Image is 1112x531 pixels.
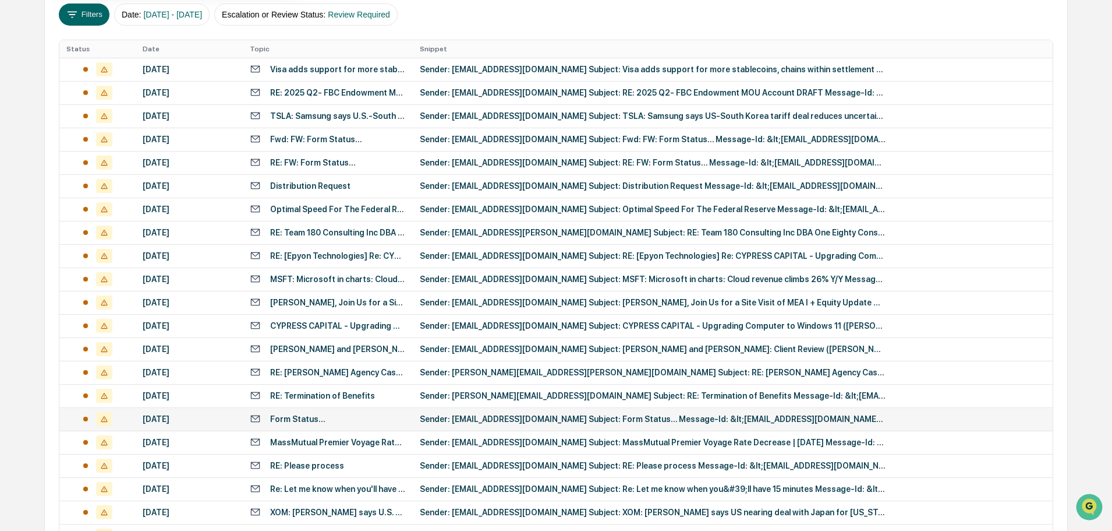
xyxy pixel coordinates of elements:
[420,414,886,424] div: Sender: [EMAIL_ADDRESS][DOMAIN_NAME] Subject: Form Status... Message-Id: &lt;[EMAIL_ADDRESS][DOMA...
[270,344,406,354] div: [PERSON_NAME] and [PERSON_NAME]: Client Review ([PERSON_NAME], AIF® CFP® CPFA®)
[80,142,149,163] a: 🗄️Attestations
[143,181,236,191] div: [DATE]
[270,228,406,237] div: RE: Team 180 Consulting Inc DBA One Eighty Consulting (J8912) RESPONSE DATE [DATE]
[143,484,236,494] div: [DATE]
[23,147,75,159] span: Preclearance
[7,164,78,185] a: 🔎Data Lookup
[270,111,406,121] div: TSLA: Samsung says U.S.-South Korea tariff deal reduces uncertainty, expects Tesla chip deal to b...
[143,10,202,19] span: [DATE] - [DATE]
[420,368,886,377] div: Sender: [PERSON_NAME][EMAIL_ADDRESS][PERSON_NAME][DOMAIN_NAME] Subject: RE: [PERSON_NAME] Agency ...
[420,438,886,447] div: Sender: [EMAIL_ADDRESS][DOMAIN_NAME] Subject: MassMutual Premier Voyage Rate Decrease | [DATE] Me...
[143,461,236,470] div: [DATE]
[420,298,886,307] div: Sender: [EMAIL_ADDRESS][DOMAIN_NAME] Subject: [PERSON_NAME], Join Us for a Site Visit of MEA I + ...
[143,111,236,121] div: [DATE]
[270,368,406,377] div: RE: [PERSON_NAME] Agency Cash Balance Plan Termination
[116,198,141,206] span: Pylon
[270,414,325,424] div: Form Status...
[40,89,191,101] div: Start new chat
[96,147,144,159] span: Attestations
[270,298,406,307] div: [PERSON_NAME], Join Us for a Site Visit of MEA I + Equity Update
[270,275,406,284] div: MSFT: Microsoft in charts: Cloud revenue climbs 26% Y/Y
[270,461,344,470] div: RE: Please process
[59,3,109,26] button: Filters
[420,228,886,237] div: Sender: [EMAIL_ADDRESS][PERSON_NAME][DOMAIN_NAME] Subject: RE: Team 180 Consulting Inc DBA One Ei...
[270,65,406,74] div: Visa adds support for more stablecoins, chains within settlement platform
[143,205,236,214] div: [DATE]
[143,135,236,144] div: [DATE]
[270,135,362,144] div: Fwd: FW: Form Status...
[420,508,886,517] div: Sender: [EMAIL_ADDRESS][DOMAIN_NAME] Subject: XOM: [PERSON_NAME] says US nearing deal with Japan ...
[420,391,886,400] div: Sender: [PERSON_NAME][EMAIL_ADDRESS][DOMAIN_NAME] Subject: RE: Termination of Benefits Message-Id...
[420,181,886,191] div: Sender: [EMAIL_ADDRESS][DOMAIN_NAME] Subject: Distribution Request Message-Id: &lt;[EMAIL_ADDRESS...
[143,321,236,330] div: [DATE]
[143,298,236,307] div: [DATE]
[30,53,192,65] input: Clear
[143,88,236,97] div: [DATE]
[420,205,886,214] div: Sender: [EMAIL_ADDRESS][DOMAIN_NAME] Subject: Optimal Speed For The Federal Reserve Message-Id: &...
[270,205,406,214] div: Optimal Speed For The Federal Reserve
[198,93,212,107] button: Start new chat
[143,438,236,447] div: [DATE]
[420,65,886,74] div: Sender: [EMAIL_ADDRESS][DOMAIN_NAME] Subject: Visa adds support for more stablecoins, chains with...
[23,169,73,181] span: Data Lookup
[143,228,236,237] div: [DATE]
[270,88,406,97] div: RE: 2025 Q2- FBC Endowment MOU Account DRAFT
[143,251,236,261] div: [DATE]
[420,344,886,354] div: Sender: [EMAIL_ADDRESS][DOMAIN_NAME] Subject: [PERSON_NAME] and [PERSON_NAME]: Client Review ([PE...
[7,142,80,163] a: 🖐️Preclearance
[143,344,236,354] div: [DATE]
[270,158,356,167] div: RE: FW: Form Status...
[420,135,886,144] div: Sender: [EMAIL_ADDRESS][DOMAIN_NAME] Subject: Fwd: FW: Form Status... Message-Id: &lt;[EMAIL_ADDR...
[270,508,406,517] div: XOM: [PERSON_NAME] says U.S. nearing deal with Japan for [US_STATE] LNG exports
[114,3,210,26] button: Date:[DATE] - [DATE]
[12,89,33,110] img: 1746055101610-c473b297-6a78-478c-a979-82029cc54cd1
[84,148,94,157] div: 🗄️
[136,40,243,58] th: Date
[270,391,375,400] div: RE: Termination of Benefits
[143,368,236,377] div: [DATE]
[420,88,886,97] div: Sender: [EMAIL_ADDRESS][DOMAIN_NAME] Subject: RE: 2025 Q2- FBC Endowment MOU Account DRAFT Messag...
[12,148,21,157] div: 🖐️
[143,508,236,517] div: [DATE]
[270,438,406,447] div: MassMutual Premier Voyage Rate Decrease | [DATE]
[328,10,390,19] span: Review Required
[420,158,886,167] div: Sender: [EMAIL_ADDRESS][DOMAIN_NAME] Subject: RE: FW: Form Status... Message-Id: &lt;[EMAIL_ADDRE...
[214,3,398,26] button: Escalation or Review Status:Review Required
[420,484,886,494] div: Sender: [EMAIL_ADDRESS][DOMAIN_NAME] Subject: Re: Let me know when you&#39;ll have 15 minutes Mes...
[420,275,886,284] div: Sender: [EMAIL_ADDRESS][DOMAIN_NAME] Subject: MSFT: Microsoft in charts: Cloud revenue climbs 26%...
[1075,493,1106,524] iframe: Open customer support
[12,24,212,43] p: How can we help?
[270,484,406,494] div: Re: Let me know when you'll have 15 minutes
[420,111,886,121] div: Sender: [EMAIL_ADDRESS][DOMAIN_NAME] Subject: TSLA: Samsung says US-South Korea tariff deal reduc...
[40,101,147,110] div: We're available if you need us!
[420,321,886,330] div: Sender: [EMAIL_ADDRESS][DOMAIN_NAME] Subject: CYPRESS CAPITAL - Upgrading Computer to Windows 11 ...
[12,170,21,180] div: 🔎
[270,321,406,330] div: CYPRESS CAPITAL - Upgrading Computer to Windows 11 ([PERSON_NAME])
[420,461,886,470] div: Sender: [EMAIL_ADDRESS][DOMAIN_NAME] Subject: RE: Please process Message-Id: &lt;[EMAIL_ADDRESS][...
[420,251,886,261] div: Sender: [EMAIL_ADDRESS][DOMAIN_NAME] Subject: RE: [Epyon Technologies] Re: CYPRESS CAPITAL - Upgr...
[143,391,236,400] div: [DATE]
[270,181,350,191] div: Distribution Request
[143,414,236,424] div: [DATE]
[270,251,406,261] div: RE: [Epyon Technologies] Re: CYPRESS CAPITAL - Upgrading Computer to Windows 11 ([PERSON_NAME])
[143,158,236,167] div: [DATE]
[59,40,135,58] th: Status
[413,40,1053,58] th: Snippet
[243,40,413,58] th: Topic
[143,275,236,284] div: [DATE]
[143,65,236,74] div: [DATE]
[82,197,141,206] a: Powered byPylon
